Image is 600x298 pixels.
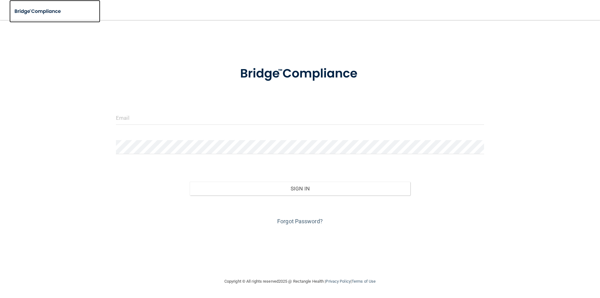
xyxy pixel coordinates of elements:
[277,218,323,225] a: Forgot Password?
[116,111,484,125] input: Email
[227,58,373,90] img: bridge_compliance_login_screen.278c3ca4.svg
[352,279,376,284] a: Terms of Use
[326,279,350,284] a: Privacy Policy
[190,182,411,195] button: Sign In
[186,271,414,291] div: Copyright © All rights reserved 2025 @ Rectangle Health | |
[9,5,67,18] img: bridge_compliance_login_screen.278c3ca4.svg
